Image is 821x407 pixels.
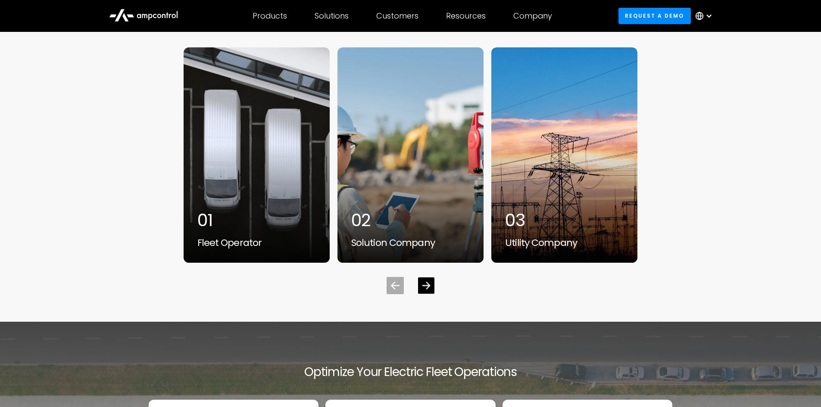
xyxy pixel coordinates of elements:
div: 3 / 5 [491,47,638,263]
div: Fleet Operator [197,237,316,249]
div: Next slide [418,277,434,294]
div: Customers [376,11,418,21]
div: Solutions [315,11,349,21]
a: Request a demo [618,8,691,24]
div: Solution Company [351,237,470,249]
div: Resources [446,11,486,21]
div: Products [253,11,287,21]
h2: Optimize Your Electric Fleet Operations [149,365,673,379]
a: Smart charging for utilities 03Utility Company [491,47,638,263]
div: Company [513,11,552,21]
div: Utility Company [505,237,624,249]
div: 03 [505,210,624,230]
div: 02 [351,210,470,230]
div: 1 / 5 [183,47,330,263]
a: two people analyzing construction for an EV infrastructure02Solution Company [337,47,484,263]
a: electric vehicle fleet - Ampcontrol smart charging01Fleet Operator [183,47,330,263]
div: Previous slide [387,277,404,294]
div: 2 / 5 [337,47,484,263]
div: 01 [197,210,316,230]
